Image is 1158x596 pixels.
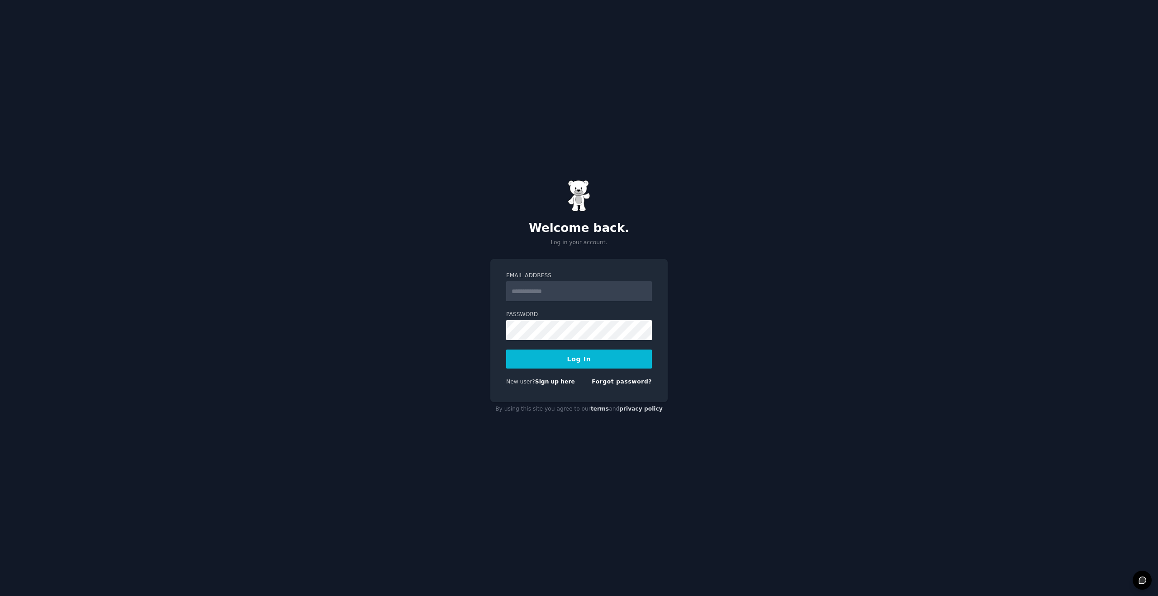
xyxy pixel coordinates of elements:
[506,311,652,319] label: Password
[506,272,652,280] label: Email Address
[506,350,652,369] button: Log In
[490,402,668,416] div: By using this site you agree to our and
[490,239,668,247] p: Log in your account.
[592,378,652,385] a: Forgot password?
[591,406,609,412] a: terms
[568,180,590,212] img: Gummy Bear
[506,378,535,385] span: New user?
[535,378,575,385] a: Sign up here
[619,406,663,412] a: privacy policy
[490,221,668,236] h2: Welcome back.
